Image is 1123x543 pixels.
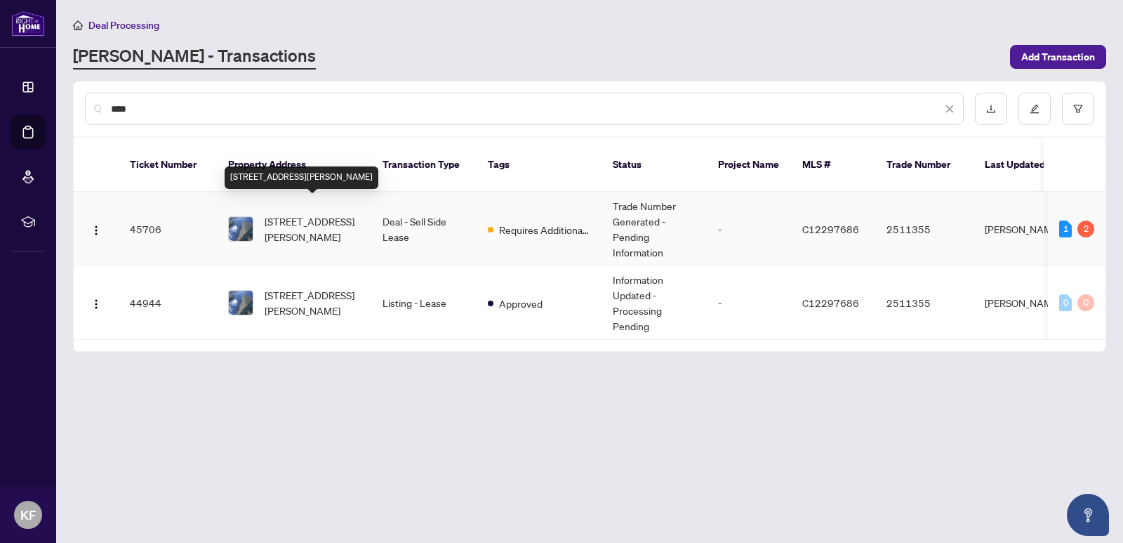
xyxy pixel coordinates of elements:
[217,138,371,192] th: Property Address
[791,138,875,192] th: MLS #
[91,225,102,236] img: Logo
[986,104,996,114] span: download
[707,138,791,192] th: Project Name
[1030,104,1039,114] span: edit
[802,296,859,309] span: C12297686
[225,166,378,189] div: [STREET_ADDRESS][PERSON_NAME]
[265,287,360,318] span: [STREET_ADDRESS][PERSON_NAME]
[1077,294,1094,311] div: 0
[1077,221,1094,237] div: 2
[1067,494,1109,536] button: Open asap
[1059,221,1072,237] div: 1
[20,505,36,525] span: KF
[875,192,974,266] td: 2511355
[265,214,360,244] span: [STREET_ADDRESS][PERSON_NAME]
[1018,93,1051,125] button: edit
[85,218,107,240] button: Logo
[85,292,107,314] button: Logo
[707,266,791,340] td: -
[73,44,316,70] a: [PERSON_NAME] - Transactions
[371,138,477,192] th: Transaction Type
[119,266,217,340] td: 44944
[499,222,590,237] span: Requires Additional Docs
[945,104,955,114] span: close
[974,266,1079,340] td: [PERSON_NAME]
[875,266,974,340] td: 2511355
[707,192,791,266] td: -
[1059,294,1072,311] div: 0
[875,138,974,192] th: Trade Number
[1073,104,1083,114] span: filter
[88,19,159,32] span: Deal Processing
[802,223,859,235] span: C12297686
[975,93,1007,125] button: download
[1062,93,1094,125] button: filter
[499,296,543,311] span: Approved
[602,138,707,192] th: Status
[229,217,253,241] img: thumbnail-img
[602,266,707,340] td: Information Updated - Processing Pending
[119,138,217,192] th: Ticket Number
[119,192,217,266] td: 45706
[1021,46,1095,68] span: Add Transaction
[371,192,477,266] td: Deal - Sell Side Lease
[11,11,45,37] img: logo
[477,138,602,192] th: Tags
[1010,45,1106,69] button: Add Transaction
[974,138,1079,192] th: Last Updated By
[371,266,477,340] td: Listing - Lease
[229,291,253,315] img: thumbnail-img
[91,299,102,310] img: Logo
[974,192,1079,266] td: [PERSON_NAME]
[73,20,83,30] span: home
[602,192,707,266] td: Trade Number Generated - Pending Information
